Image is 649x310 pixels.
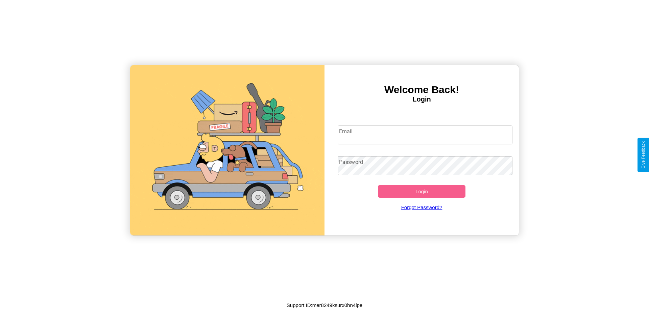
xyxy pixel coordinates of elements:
[324,95,519,103] h4: Login
[378,185,465,198] button: Login
[324,84,519,95] h3: Welcome Back!
[334,198,509,217] a: Forgot Password?
[641,141,646,169] div: Give Feedback
[287,301,362,310] p: Support ID: mer8249ksurx0hn4lpe
[130,65,324,235] img: gif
